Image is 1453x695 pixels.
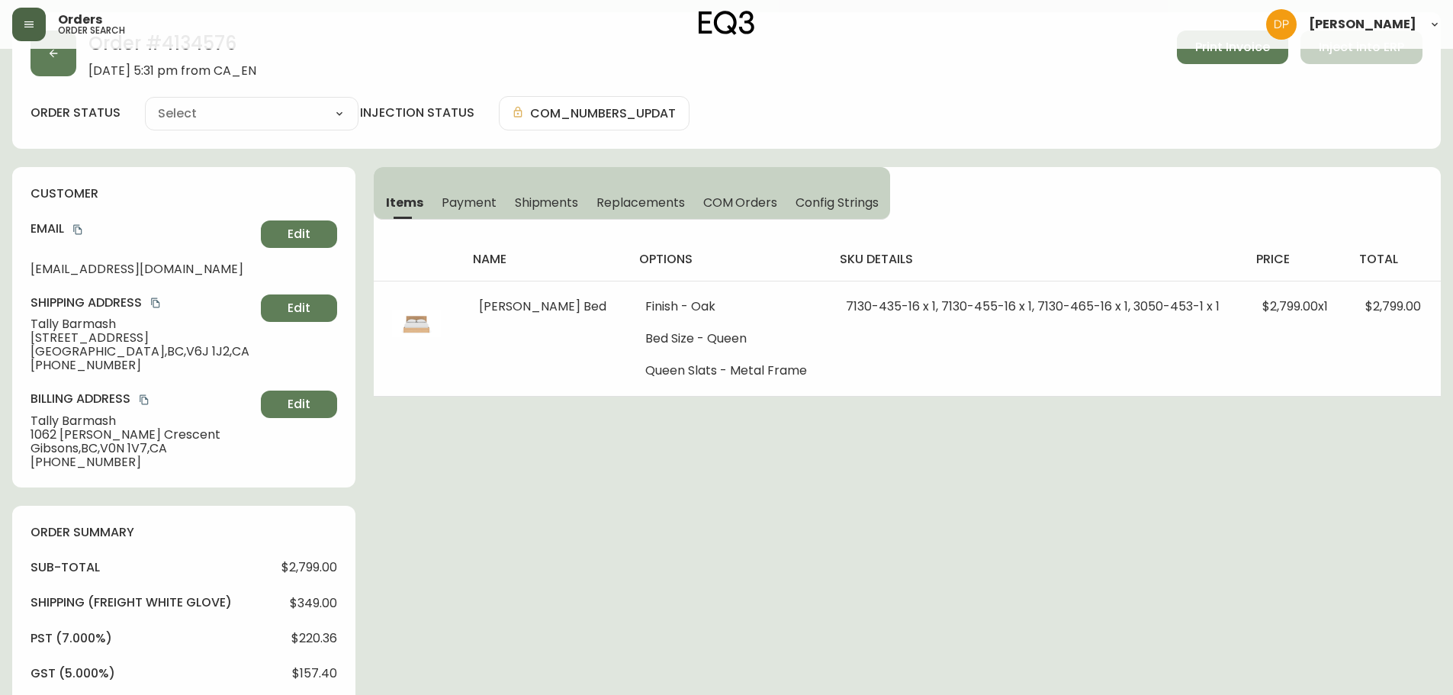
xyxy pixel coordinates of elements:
[386,195,423,211] span: Items
[31,185,337,202] h4: customer
[596,195,684,211] span: Replacements
[31,391,255,407] h4: Billing Address
[31,294,255,311] h4: Shipping Address
[1359,251,1429,268] h4: total
[442,195,497,211] span: Payment
[31,594,232,611] h4: Shipping ( Freight White Glove )
[840,251,1231,268] h4: sku details
[261,220,337,248] button: Edit
[1262,298,1328,315] span: $2,799.00 x 1
[31,359,255,372] span: [PHONE_NUMBER]
[515,195,579,211] span: Shipments
[1309,18,1416,31] span: [PERSON_NAME]
[58,26,125,35] h5: order search
[88,64,256,78] span: [DATE] 5:31 pm from CA_EN
[699,11,755,35] img: logo
[31,559,100,576] h4: sub-total
[31,331,255,345] span: [STREET_ADDRESS]
[1365,298,1421,315] span: $2,799.00
[645,364,810,378] li: Queen Slats - Metal Frame
[639,251,816,268] h4: options
[31,428,255,442] span: 1062 [PERSON_NAME] Crescent
[31,220,255,237] h4: Email
[31,414,255,428] span: Tally Barmash
[645,332,810,346] li: Bed Size - Queen
[479,298,606,315] span: [PERSON_NAME] Bed
[58,14,102,26] span: Orders
[31,524,337,541] h4: order summary
[1266,9,1297,40] img: b0154ba12ae69382d64d2f3159806b19
[703,195,778,211] span: COM Orders
[796,195,878,211] span: Config Strings
[137,392,152,407] button: copy
[148,295,163,310] button: copy
[392,300,441,349] img: 7130-435-13-400-1-cliuqinbw0f1w0122i7rupzrm.jpg
[288,396,310,413] span: Edit
[846,298,1220,315] span: 7130-435-16 x 1, 7130-455-16 x 1, 7130-465-16 x 1, 3050-453-1 x 1
[645,300,810,314] li: Finish - Oak
[261,391,337,418] button: Edit
[292,667,337,681] span: $157.40
[473,251,615,268] h4: name
[281,561,337,574] span: $2,799.00
[70,222,85,237] button: copy
[360,105,474,121] h4: injection status
[290,597,337,610] span: $349.00
[261,294,337,322] button: Edit
[31,665,115,682] h4: gst (5.000%)
[31,630,112,647] h4: pst (7.000%)
[31,455,255,469] span: [PHONE_NUMBER]
[288,300,310,317] span: Edit
[31,262,255,276] span: [EMAIL_ADDRESS][DOMAIN_NAME]
[31,345,255,359] span: [GEOGRAPHIC_DATA] , BC , V6J 1J2 , CA
[31,317,255,331] span: Tally Barmash
[31,442,255,455] span: Gibsons , BC , V0N 1V7 , CA
[288,226,310,243] span: Edit
[291,632,337,645] span: $220.36
[31,105,121,121] label: order status
[1256,251,1336,268] h4: price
